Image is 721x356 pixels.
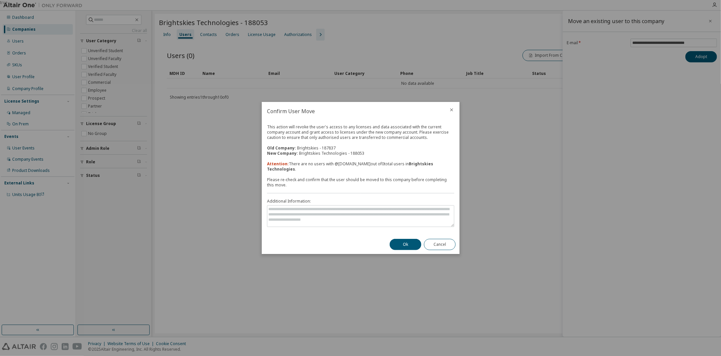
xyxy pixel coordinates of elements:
[267,161,289,167] b: Attention:
[267,145,296,151] b: Old Company:
[267,161,454,188] div: There are no users with @ [DOMAIN_NAME] out of 0 total users in . Please re-check and confirm tha...
[262,102,444,120] h2: Confirm User Move
[267,150,298,156] b: New Company:
[267,199,454,204] label: Additional Information:
[449,107,454,113] button: close
[390,239,421,250] button: Ok
[267,124,454,156] div: This action will revoke the user's access to any licenses and data associated with the current co...
[424,239,456,250] button: Cancel
[267,161,433,172] strong: Brightskies Technologies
